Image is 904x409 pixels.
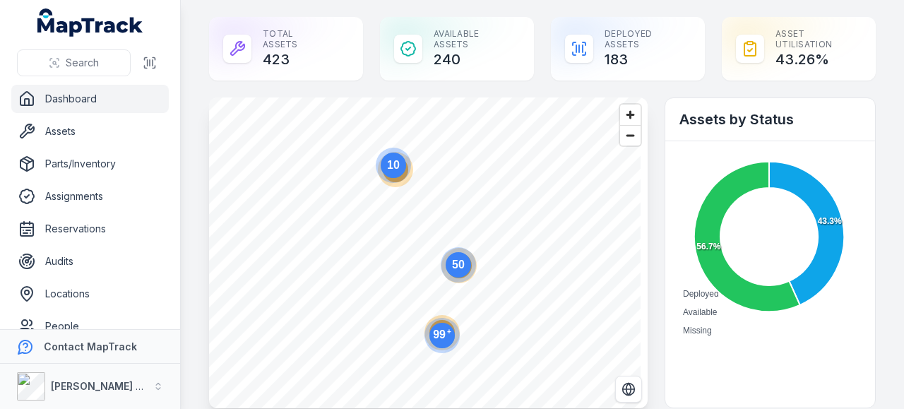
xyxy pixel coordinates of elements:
canvas: Map [209,97,641,408]
a: Reservations [11,215,169,243]
span: Available [683,307,717,317]
tspan: + [447,328,451,336]
text: 10 [387,159,400,171]
h2: Assets by Status [679,109,861,129]
a: Assets [11,117,169,146]
button: Zoom out [620,125,641,146]
a: Locations [11,280,169,308]
button: Zoom in [620,105,641,125]
a: People [11,312,169,340]
a: Audits [11,247,169,275]
strong: [PERSON_NAME] Group [51,380,167,392]
a: Parts/Inventory [11,150,169,178]
a: MapTrack [37,8,143,37]
button: Switch to Satellite View [615,376,642,403]
button: Search [17,49,131,76]
span: Search [66,56,99,70]
span: Missing [683,326,712,336]
strong: Contact MapTrack [44,340,137,352]
text: 99 [433,328,451,340]
span: Deployed [683,289,719,299]
a: Assignments [11,182,169,211]
text: 50 [452,259,465,271]
a: Dashboard [11,85,169,113]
